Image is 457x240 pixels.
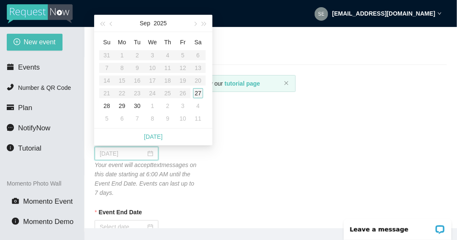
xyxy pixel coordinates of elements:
[18,144,41,152] span: Tutorial
[178,101,188,111] div: 3
[117,101,127,111] div: 29
[190,112,206,125] td: 2025-10-11
[23,218,73,226] span: Momento Demo
[7,84,14,91] span: phone
[130,112,145,125] td: 2025-10-07
[18,104,33,112] span: Plan
[99,35,114,49] th: Su
[100,149,146,158] input: Select date
[18,63,40,71] span: Events
[99,112,114,125] td: 2025-10-05
[7,63,14,70] span: calendar
[193,101,203,111] div: 4
[190,35,206,49] th: Sa
[332,10,435,17] strong: [EMAIL_ADDRESS][DOMAIN_NAME]
[130,100,145,112] td: 2025-09-30
[438,11,442,16] span: down
[7,144,14,151] span: info-circle
[102,113,112,124] div: 5
[23,197,73,205] span: Momento Event
[98,208,142,217] b: Event End Date
[225,80,260,87] a: tutorial page
[114,35,130,49] th: Mo
[315,7,328,21] img: 2aa5e1aa40f62cc2b35335596d90fd03
[145,35,160,49] th: We
[178,113,188,124] div: 10
[338,213,457,240] iframe: LiveChat chat widget
[145,112,160,125] td: 2025-10-08
[102,101,112,111] div: 28
[130,35,145,49] th: Tu
[140,15,150,32] button: Sep
[144,133,163,140] a: [DATE]
[111,80,260,87] span: Need help or want to learn more? View our
[24,37,56,47] span: New event
[190,87,206,100] td: 2025-09-27
[7,104,14,111] span: credit-card
[7,124,14,131] span: message
[147,113,158,124] div: 8
[147,101,158,111] div: 1
[95,37,447,54] h2: New Event
[163,113,173,124] div: 9
[7,34,63,51] button: plus-circleNew event
[14,38,20,46] span: plus-circle
[18,124,50,132] span: NotifyNow
[163,101,173,111] div: 2
[154,15,167,32] button: 2025
[160,35,175,49] th: Th
[160,100,175,112] td: 2025-10-02
[95,162,196,196] i: Your event will accept text messages on this date starting at 6:00 AM until the Event End Date. E...
[99,100,114,112] td: 2025-09-28
[193,88,203,98] div: 27
[145,100,160,112] td: 2025-10-01
[175,112,190,125] td: 2025-10-10
[114,112,130,125] td: 2025-10-06
[12,218,19,225] span: info-circle
[132,113,142,124] div: 7
[100,222,146,232] input: Select date
[117,113,127,124] div: 6
[193,113,203,124] div: 11
[12,197,19,205] span: camera
[114,100,130,112] td: 2025-09-29
[190,100,206,112] td: 2025-10-04
[7,4,73,24] img: RequestNow
[175,35,190,49] th: Fr
[175,100,190,112] td: 2025-10-03
[284,81,289,86] button: close
[160,112,175,125] td: 2025-10-09
[132,101,142,111] div: 30
[18,84,71,91] span: Number & QR Code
